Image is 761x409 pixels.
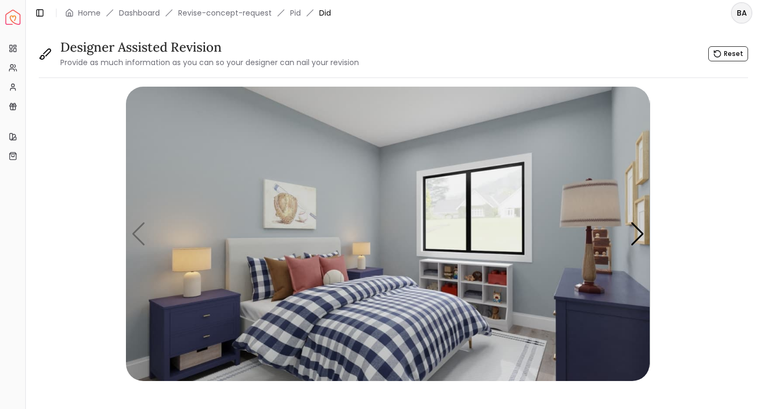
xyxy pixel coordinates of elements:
a: Dashboard [119,8,160,18]
a: Pid [290,8,301,18]
span: Did [319,8,331,18]
nav: breadcrumb [65,8,331,18]
div: Carousel [126,87,650,381]
h3: Designer Assisted Revision [60,39,359,56]
button: BA [731,2,752,24]
small: Provide as much information as you can so your designer can nail your revision [60,57,359,68]
div: Next slide [630,222,645,246]
button: Reset [708,46,748,61]
a: Spacejoy [5,10,20,25]
img: Spacejoy Logo [5,10,20,25]
a: Revise-concept-request [178,8,272,18]
div: 1 / 4 [126,87,650,381]
span: BA [732,3,751,23]
img: 68e4060464902c0012d0276d [126,87,650,381]
a: Home [78,8,101,18]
